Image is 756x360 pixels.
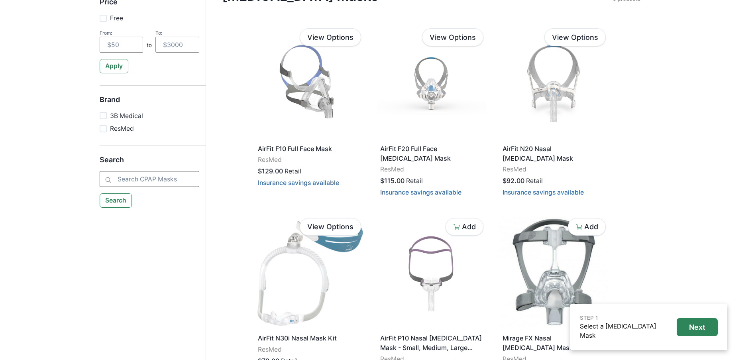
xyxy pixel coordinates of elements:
[285,167,301,176] p: Retail
[568,218,606,236] button: Add
[580,323,656,340] a: Select a [MEDICAL_DATA] Mask
[155,37,199,53] input: $3000
[110,14,123,23] p: Free
[377,26,486,202] a: AirFit F20 Full Face [MEDICAL_DATA] MaskResMed$115.00RetailInsurance savings available
[254,216,363,328] img: wb147jo2or61egqvuooarmaxhu6i
[462,222,476,231] p: Add
[258,179,339,187] button: Insurance savings available
[380,165,482,174] p: ResMed
[380,333,482,352] p: AirFit P10 Nasal [MEDICAL_DATA] Mask - Small, Medium, Large Pillow Sizes - All Included
[422,28,483,46] a: View Options
[100,95,199,111] h5: Brand
[499,26,608,138] img: 4pje1hkkxsob15gr7pq4alot8wd6
[155,30,199,36] div: To:
[580,314,673,322] p: STEP 1
[258,333,360,343] p: AirFit N30i Nasal Mask Kit
[584,222,598,231] p: Add
[147,41,152,53] p: to
[100,30,143,36] div: From:
[258,144,360,153] p: AirFit F10 Full Face Mask
[100,171,199,187] input: Search CPAP Masks
[100,59,129,73] button: Apply
[689,323,705,332] p: Next
[380,176,405,185] p: $115.00
[380,189,461,196] button: Insurance savings available
[503,165,605,174] p: ResMed
[544,28,606,46] a: View Options
[258,166,283,176] p: $129.00
[503,176,524,185] p: $92.00
[499,216,608,328] img: 4kki93we8o4mdy220h0xs4ug4jav
[254,26,363,193] a: AirFit F10 Full Face MaskResMed$129.00RetailInsurance savings available
[446,218,483,236] button: Add
[100,37,143,53] input: $50
[300,218,361,236] a: View Options
[377,216,486,328] img: xazgokb52buwyqsrpxw3ojwbueey
[677,318,718,336] button: Next
[380,144,482,163] p: AirFit F20 Full Face [MEDICAL_DATA] Mask
[503,144,605,163] p: AirFit N20 Nasal [MEDICAL_DATA] Mask
[503,189,584,196] button: Insurance savings available
[100,193,132,208] button: Search
[406,176,423,186] p: Retail
[499,26,608,202] a: AirFit N20 Nasal [MEDICAL_DATA] MaskResMed$92.00RetailInsurance savings available
[258,345,360,354] p: ResMed
[110,111,143,121] p: 3B Medical
[300,28,361,46] a: View Options
[377,26,486,138] img: qluskaolc0vmb5545ivdjalrf36t
[254,26,363,138] img: h0wlwdflbxm64pna92cc932tt8ut
[100,155,199,171] h5: Search
[503,333,605,352] p: Mirage FX Nasal [MEDICAL_DATA] Mask - Standard
[258,155,360,165] p: ResMed
[526,176,543,186] p: Retail
[110,124,134,134] p: ResMed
